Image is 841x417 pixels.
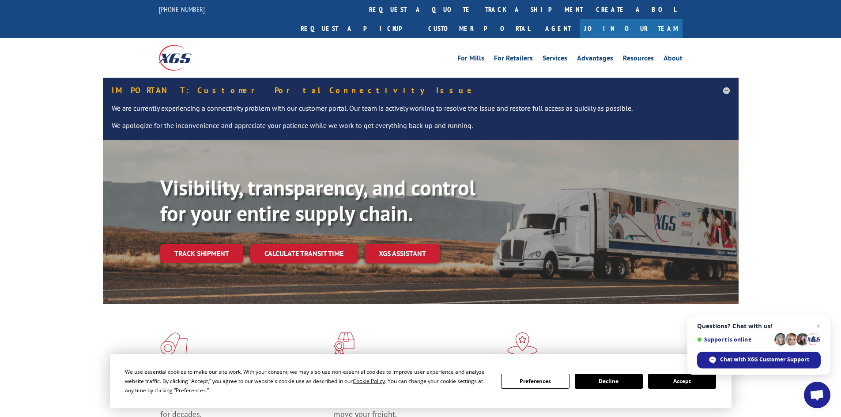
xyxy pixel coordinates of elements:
div: Open chat [804,382,830,408]
a: About [664,55,683,64]
a: XGS ASSISTANT [365,244,440,263]
span: Our agile distribution network gives you nationwide inventory management on demand. [507,388,670,409]
span: Chat with XGS Customer Support [720,356,809,364]
a: Advantages [577,55,613,64]
span: Cookie Policy [353,377,385,385]
a: Agent [536,19,580,38]
a: Resources [623,55,654,64]
p: We apologize for the inconvenience and appreciate your patience while we work to get everything b... [112,120,730,131]
a: For Mills [457,55,484,64]
div: Chat with XGS Customer Support [697,352,821,368]
span: Close chat [813,321,824,331]
button: Decline [575,374,643,389]
img: xgs-icon-flagship-distribution-model-red [507,332,538,355]
a: [PHONE_NUMBER] [159,5,205,14]
button: Preferences [501,374,569,389]
h5: IMPORTANT: Customer Portal Connectivity Issue [112,86,730,94]
span: Preferences [176,387,206,394]
a: Request a pickup [294,19,422,38]
a: Join Our Team [580,19,683,38]
span: Questions? Chat with us! [697,323,821,330]
img: xgs-icon-total-supply-chain-intelligence-red [160,332,188,355]
a: Calculate transit time [250,244,358,263]
div: Cookie Consent Prompt [110,354,732,408]
a: For Retailers [494,55,533,64]
a: Customer Portal [422,19,536,38]
button: Accept [648,374,716,389]
a: Track shipment [160,244,243,263]
p: We are currently experiencing a connectivity problem with our customer portal. Our team is active... [112,103,730,121]
a: Services [543,55,567,64]
img: xgs-icon-focused-on-flooring-red [334,332,355,355]
b: Visibility, transparency, and control for your entire supply chain. [160,174,475,227]
span: Support is online [697,336,771,343]
div: We use essential cookies to make our site work. With your consent, we may also use non-essential ... [125,367,490,395]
